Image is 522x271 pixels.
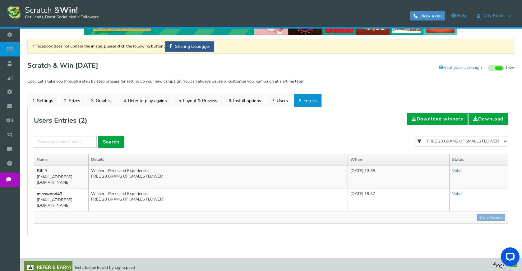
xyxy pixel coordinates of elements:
a: Download winners [407,113,468,125]
a: Download [469,113,508,125]
th: Name [34,154,89,165]
h1: Scratch & Win [DATE] [27,60,514,72]
a: Book a call [410,11,445,20]
a: 4. Refer to play again [118,94,173,107]
td: - [EMAIL_ADDRESS][DOMAIN_NAME] [34,165,89,188]
span: Scratch & [22,5,99,20]
td: [DATE] 13:55 [348,165,449,188]
b: Bill Y [37,168,48,174]
strong: Win! [60,5,78,16]
a: 5. Layout & Preview [173,94,223,107]
a: Help [448,11,470,21]
a: 6. Install options [224,94,266,107]
th: Status [449,154,508,165]
td: Winner - Perks and Experiences FREE 28 GRAMS OF SMALLS FLOWER [89,188,348,211]
a: Visit your campaign [435,62,486,73]
b: misswood43 [37,191,62,197]
td: [DATE] 19:57 [348,188,449,211]
div: If Facebook does not update the image, please click the following button : [27,39,514,54]
td: - [EMAIL_ADDRESS][DOMAIN_NAME] [34,188,89,211]
td: Winner - Perks and Experiences FREE 28 GRAMS OF SMALLS FLOWER [89,165,348,188]
a: 8. Entries [294,94,322,107]
a: Sharing Debugger [165,41,214,52]
a: 3. Graphics [86,94,118,107]
span: City Roots [480,13,508,18]
span: 2 [81,116,85,125]
img: Scratch and Win [6,5,22,20]
th: Details [89,154,348,165]
iframe: LiveChat chat widget [496,245,522,271]
a: 2. Prizes [59,94,85,107]
a: 1. Settings [27,94,58,107]
a: 7. Users [267,94,293,107]
small: Get Leads, Boost Social Media Followers [25,15,99,20]
span: Installed on Ecwid by Lightspeed [75,265,135,270]
span: Live [506,65,514,71]
th: When [348,154,449,165]
a: Valid [452,168,462,174]
input: Search by name or email [34,136,97,148]
p: Cool. Let's take you through a step by step process for setting up your new campaign. You can alw... [27,79,514,85]
a: Scratch &Win! Get Leads, Boost Social Media Followers [6,5,99,20]
a: Valid [452,191,462,197]
span: Help [457,13,467,19]
a: Search [98,136,124,148]
span: Book a call [421,13,442,19]
h2: Users Entries ( ) [34,113,87,128]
